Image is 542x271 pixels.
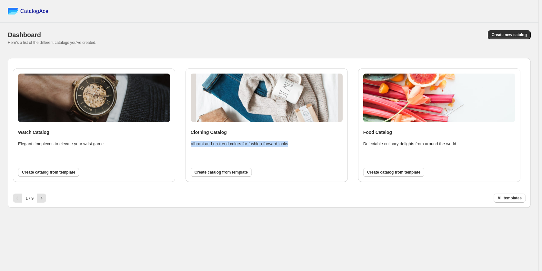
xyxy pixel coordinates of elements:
img: catalog ace [8,8,19,15]
h4: Food Catalog [363,129,515,135]
button: Create catalog from template [18,168,79,177]
h4: Clothing Catalog [191,129,343,135]
img: clothing [191,74,343,122]
span: Create new catalog [492,32,527,37]
span: CatalogAce [20,8,49,15]
img: food [363,74,515,122]
span: All templates [497,196,522,201]
p: Vibrant and on-trend colors for fashion-forward looks [191,141,294,147]
span: Create catalog from template [22,170,75,175]
span: Create catalog from template [367,170,420,175]
button: Create new catalog [488,30,531,39]
button: Create catalog from template [363,168,424,177]
p: Delectable culinary delights from around the world [363,141,467,147]
button: Create catalog from template [191,168,252,177]
button: All templates [494,194,526,203]
img: watch [18,74,170,122]
span: Here's a list of the different catalogs you've created. [8,40,96,45]
p: Elegant timepieces to elevate your wrist game [18,141,121,147]
h4: Watch Catalog [18,129,170,135]
span: 1 / 9 [25,196,34,201]
span: Dashboard [8,31,41,38]
span: Create catalog from template [195,170,248,175]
